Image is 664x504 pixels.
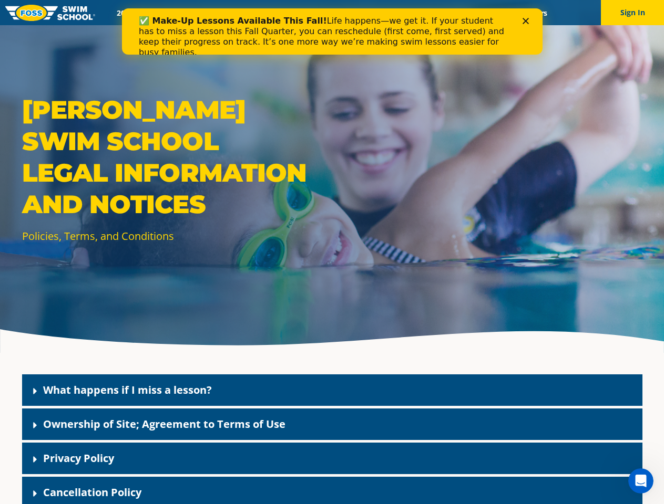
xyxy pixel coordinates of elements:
[369,8,480,18] a: Swim Like [PERSON_NAME]
[173,8,218,18] a: Schools
[43,383,212,397] a: What happens if I miss a lesson?
[5,5,95,21] img: FOSS Swim School Logo
[22,408,642,440] div: Ownership of Site; Agreement to Terms of Use
[43,417,285,431] a: Ownership of Site; Agreement to Terms of Use
[17,7,205,17] b: ✅ Make-Up Lessons Available This Fall!
[43,451,114,465] a: Privacy Policy
[22,443,642,474] div: Privacy Policy
[310,8,369,18] a: About FOSS
[22,374,642,406] div: What happens if I miss a lesson?
[108,8,173,18] a: 2025 Calendar
[43,485,141,499] a: Cancellation Policy
[22,94,327,220] p: [PERSON_NAME] Swim School Legal Information and Notices
[513,8,556,18] a: Careers
[218,8,310,18] a: Swim Path® Program
[479,8,513,18] a: Blog
[22,228,327,244] p: Policies, Terms, and Conditions
[17,7,387,49] div: Life happens—we get it. If your student has to miss a lesson this Fall Quarter, you can reschedul...
[122,8,543,55] iframe: Intercom live chat banner
[401,9,411,16] div: Close
[628,468,653,493] iframe: Intercom live chat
